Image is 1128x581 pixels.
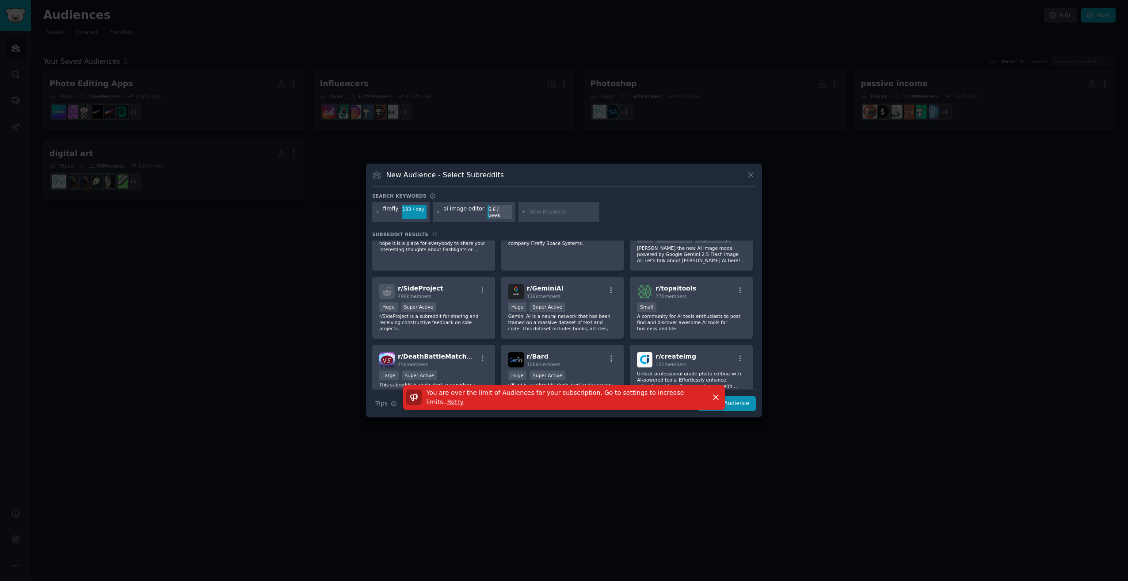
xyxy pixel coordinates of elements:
div: ai image editor [443,205,484,219]
div: Super Active [402,371,438,380]
img: topaitools [637,284,652,299]
img: DeathBattleMatchups [379,352,395,367]
div: Huge [508,302,527,312]
span: 770 members [655,294,686,299]
p: Gemini AI is a neural network that has been trained on a massive dataset of text and code. This d... [508,313,617,332]
span: r/ createimg [655,353,696,360]
span: 45k members [398,362,428,367]
div: firefly [383,205,399,219]
div: Super Active [530,302,565,312]
input: New Keyword [529,208,596,216]
span: 126k members [527,294,560,299]
img: Bard [508,352,524,367]
div: Huge [379,302,398,312]
div: Super Active [401,302,437,312]
span: r/ DeathBattleMatchups [398,353,479,360]
span: 498k members [398,294,431,299]
p: This subreddit is dedicated to providing a space for people who would like to post their own pote... [379,382,488,400]
span: 106k members [527,362,560,367]
img: GeminiAI [508,284,524,299]
span: r/ Bard [527,353,549,360]
p: Warm welcome to join fireflylite community. I hope it is a place for everybody to share your inte... [379,234,488,252]
span: r/ SideProject [398,285,443,292]
span: You are over the limit of Audiences for your subscription. Go to settings to increase limits. . [427,389,684,405]
p: A community for AI tools enthusiasts to post, find and discover awesome AI tools for business and... [637,313,746,332]
span: Retry [447,398,464,405]
div: 6.6 / week [488,205,512,219]
span: 38 [431,232,438,237]
span: Subreddit Results [372,231,428,237]
div: Large [379,371,399,380]
p: [PERSON_NAME] the new AI Image model powered by Google Gemini 2.5 Flash Image AI. Let's talk abou... [637,245,746,264]
div: Super Active [530,371,565,380]
img: createimg [637,352,652,367]
div: Small [637,302,656,312]
div: Huge [508,371,527,380]
p: r/Bard is a subreddit dedicated to discussions about Google's Gemini (Formerly Bard) AI. This sub... [508,382,617,400]
p: Unlock professional grade photo editing with AI-powered tools. Effortlessly enhance, retouch, and... [637,371,746,389]
span: r/ topaitools [655,285,696,292]
h3: Search keywords [372,193,427,199]
h3: New Audience - Select Subreddits [386,170,504,180]
span: r/ GeminiAI [527,285,564,292]
span: 151 members [655,362,686,367]
p: r/SideProject is a subreddit for sharing and receiving constructive feedback on side projects. [379,313,488,332]
div: 193 / day [402,205,427,213]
